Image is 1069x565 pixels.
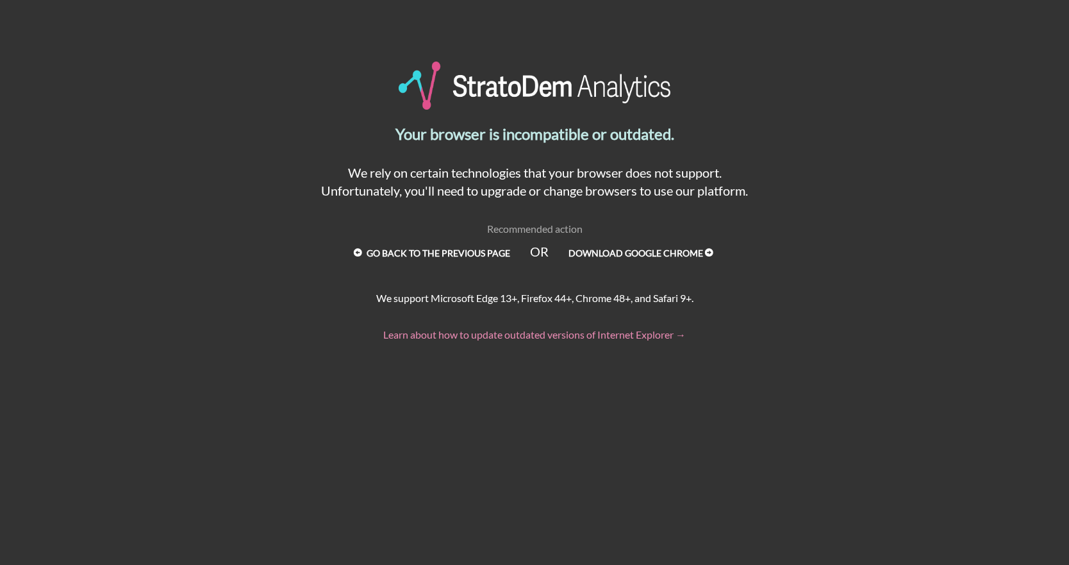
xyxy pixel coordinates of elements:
strong: Go back to the previous page [367,248,510,258]
a: Download Google Chrome [549,243,735,264]
a: Go back to the previous page [335,243,529,264]
a: Learn about how to update outdated versions of Internet Explorer → [383,328,686,341]
span: Recommended action [487,223,583,235]
span: We support Microsoft Edge 13+, Firefox 44+, Chrome 48+, and Safari 9+. [376,292,693,304]
img: StratoDem Analytics [399,62,671,110]
strong: Download Google Chrome [568,248,703,258]
strong: Your browser is incompatible or outdated. [395,124,674,143]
